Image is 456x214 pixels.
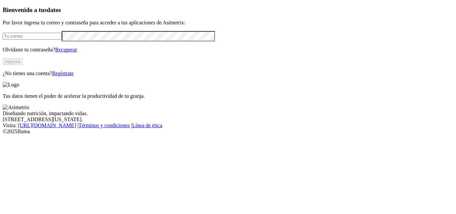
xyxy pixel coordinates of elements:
div: © 2025 Iluma [3,129,453,135]
a: Recuperar [55,47,77,52]
p: Olvidaste tu contraseña? [3,47,453,53]
div: Diseñando nutrición, impactando vidas. [3,111,453,117]
button: Ingresa [3,58,23,65]
img: Asimetrix [3,104,29,111]
p: ¿No tienes una cuenta? [3,70,453,76]
input: Tu correo [3,33,62,40]
h3: Bienvenido a tus [3,6,453,14]
p: Por favor ingresa tu correo y contraseña para acceder a tus aplicaciones de Asimetrix: [3,20,453,26]
p: Tus datos tienen el poder de acelerar la productividad de tu granja. [3,93,453,99]
a: [URL][DOMAIN_NAME] [18,123,76,128]
img: Logo [3,82,19,88]
a: Términos y condiciones [78,123,130,128]
span: datos [47,6,61,13]
div: Visita : | | [3,123,453,129]
a: Línea de ética [132,123,162,128]
div: [STREET_ADDRESS][US_STATE]. [3,117,453,123]
a: Regístrate [52,70,74,76]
